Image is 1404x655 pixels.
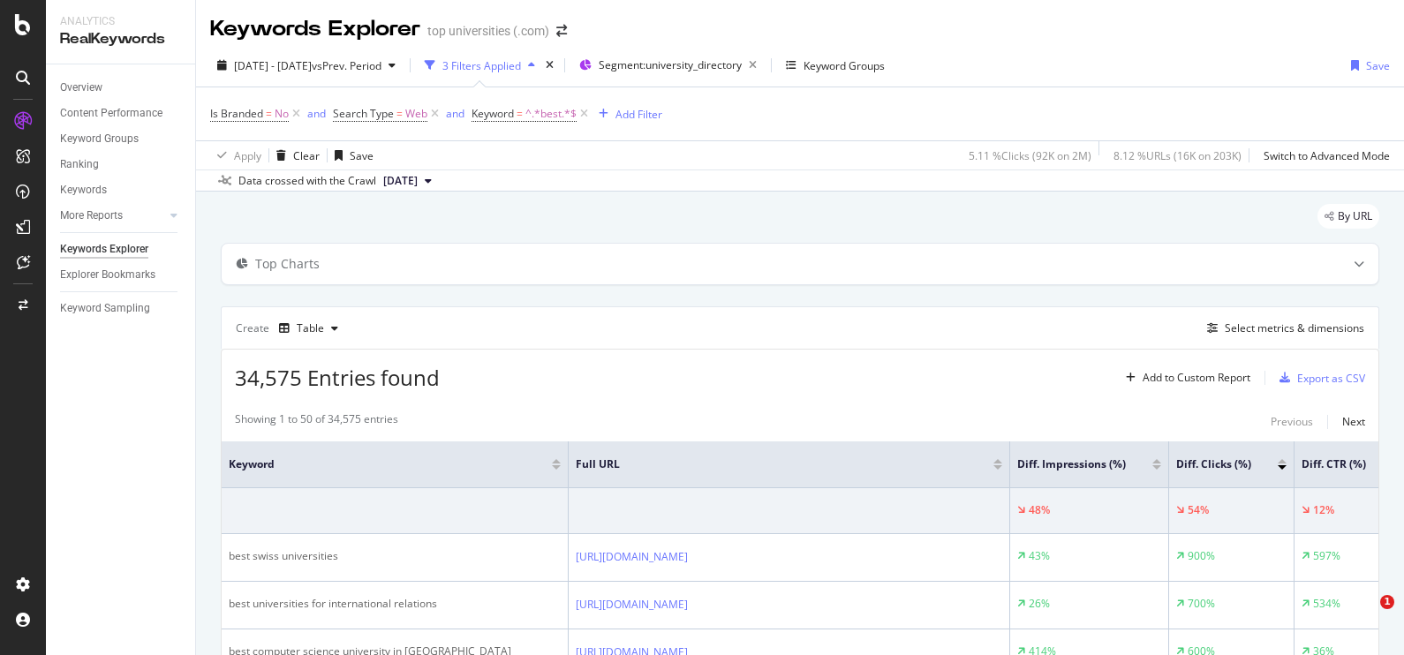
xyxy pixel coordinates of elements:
[60,104,162,123] div: Content Performance
[60,79,102,97] div: Overview
[427,22,549,40] div: top universities (.com)
[229,456,525,472] span: Keyword
[275,102,289,126] span: No
[1380,595,1394,609] span: 1
[396,106,403,121] span: =
[210,106,263,121] span: Is Branded
[328,141,374,169] button: Save
[383,173,418,189] span: 2025 Aug. 13th
[779,51,892,79] button: Keyword Groups
[1200,318,1364,339] button: Select metrics & dimensions
[307,106,326,121] div: and
[60,104,183,123] a: Content Performance
[210,141,261,169] button: Apply
[60,266,155,284] div: Explorer Bookmarks
[235,363,440,392] span: 34,575 Entries found
[1342,411,1365,433] button: Next
[1344,51,1390,79] button: Save
[333,106,394,121] span: Search Type
[1313,596,1340,612] div: 534%
[592,103,662,124] button: Add Filter
[234,148,261,163] div: Apply
[60,207,123,225] div: More Reports
[312,58,381,73] span: vs Prev. Period
[60,266,183,284] a: Explorer Bookmarks
[60,181,107,200] div: Keywords
[1313,502,1334,518] div: 12%
[272,314,345,343] button: Table
[1188,548,1215,564] div: 900%
[1257,141,1390,169] button: Switch to Advanced Mode
[350,148,374,163] div: Save
[576,596,688,614] a: [URL][DOMAIN_NAME]
[60,29,181,49] div: RealKeywords
[60,155,99,174] div: Ranking
[576,548,688,566] a: [URL][DOMAIN_NAME]
[525,102,577,126] span: ^.*best.*$
[1029,502,1050,518] div: 48%
[472,106,514,121] span: Keyword
[60,155,183,174] a: Ranking
[255,255,320,273] div: Top Charts
[60,299,183,318] a: Keyword Sampling
[969,148,1091,163] div: 5.11 % Clicks ( 92K on 2M )
[1342,414,1365,429] div: Next
[572,51,764,79] button: Segment:university_directory
[446,105,464,122] button: and
[229,548,561,564] div: best swiss universities
[210,51,403,79] button: [DATE] - [DATE]vsPrev. Period
[1344,595,1386,637] iframe: Intercom live chat
[60,130,139,148] div: Keyword Groups
[1176,456,1251,472] span: Diff. Clicks (%)
[1029,548,1050,564] div: 43%
[1119,364,1250,392] button: Add to Custom Report
[1313,548,1340,564] div: 597%
[1188,502,1209,518] div: 54%
[293,148,320,163] div: Clear
[446,106,464,121] div: and
[1338,211,1372,222] span: By URL
[1302,456,1366,472] span: Diff. CTR (%)
[517,106,523,121] span: =
[418,51,542,79] button: 3 Filters Applied
[60,240,183,259] a: Keywords Explorer
[804,58,885,73] div: Keyword Groups
[442,58,521,73] div: 3 Filters Applied
[1317,204,1379,229] div: legacy label
[556,25,567,37] div: arrow-right-arrow-left
[60,299,150,318] div: Keyword Sampling
[60,240,148,259] div: Keywords Explorer
[1264,148,1390,163] div: Switch to Advanced Mode
[236,314,345,343] div: Create
[297,323,324,334] div: Table
[376,170,439,192] button: [DATE]
[60,14,181,29] div: Analytics
[60,207,165,225] a: More Reports
[542,56,557,74] div: times
[1272,364,1365,392] button: Export as CSV
[1188,596,1215,612] div: 700%
[1017,456,1126,472] span: Diff. Impressions (%)
[307,105,326,122] button: and
[266,106,272,121] span: =
[210,14,420,44] div: Keywords Explorer
[238,173,376,189] div: Data crossed with the Crawl
[1029,596,1050,612] div: 26%
[1297,371,1365,386] div: Export as CSV
[60,79,183,97] a: Overview
[599,57,742,72] span: Segment: university_directory
[229,596,561,612] div: best universities for international relations
[1113,148,1242,163] div: 8.12 % URLs ( 16K on 203K )
[1143,373,1250,383] div: Add to Custom Report
[60,130,183,148] a: Keyword Groups
[1225,320,1364,335] div: Select metrics & dimensions
[405,102,427,126] span: Web
[60,181,183,200] a: Keywords
[234,58,312,73] span: [DATE] - [DATE]
[1271,411,1313,433] button: Previous
[1271,414,1313,429] div: Previous
[269,141,320,169] button: Clear
[576,456,967,472] span: Full URL
[1366,58,1390,73] div: Save
[235,411,398,433] div: Showing 1 to 50 of 34,575 entries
